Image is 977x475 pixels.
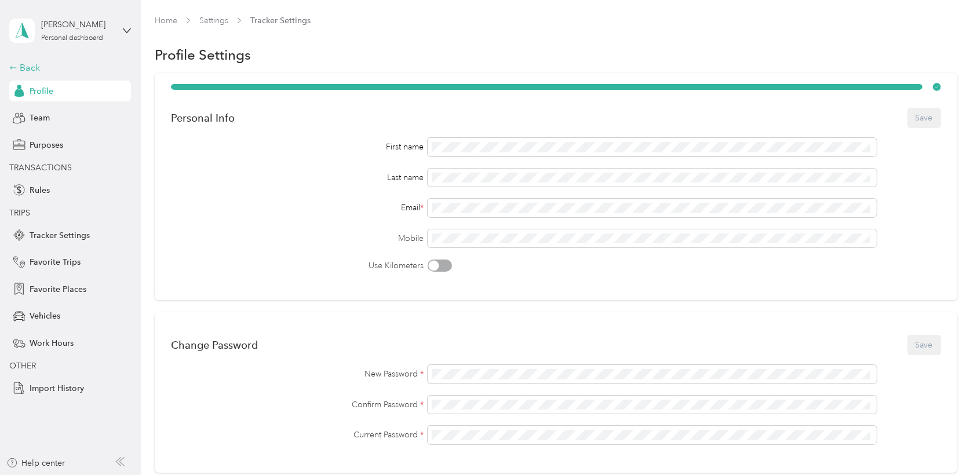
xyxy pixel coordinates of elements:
label: Mobile [171,232,424,244]
span: Work Hours [30,337,74,349]
span: Tracker Settings [250,14,311,27]
div: Last name [171,171,424,184]
span: Vehicles [30,310,60,322]
span: TRANSACTIONS [9,163,72,173]
span: OTHER [9,361,36,371]
span: Tracker Settings [30,229,90,242]
label: Use Kilometers [171,260,424,272]
button: Help center [6,457,65,469]
label: Confirm Password [171,399,424,411]
iframe: Everlance-gr Chat Button Frame [912,410,977,475]
span: Favorite Places [30,283,86,295]
div: Personal Info [171,112,235,124]
label: Current Password [171,429,424,441]
span: Purposes [30,139,63,151]
a: Home [155,16,177,25]
div: Change Password [171,339,258,351]
div: First name [171,141,424,153]
span: Import History [30,382,84,394]
span: Team [30,112,50,124]
span: Favorite Trips [30,256,81,268]
span: Profile [30,85,53,97]
label: New Password [171,368,424,380]
div: Personal dashboard [41,35,103,42]
div: Back [9,61,125,75]
span: TRIPS [9,208,30,218]
div: Email [171,202,424,214]
div: [PERSON_NAME] [41,19,114,31]
a: Settings [199,16,228,25]
h1: Profile Settings [155,49,251,61]
span: Rules [30,184,50,196]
